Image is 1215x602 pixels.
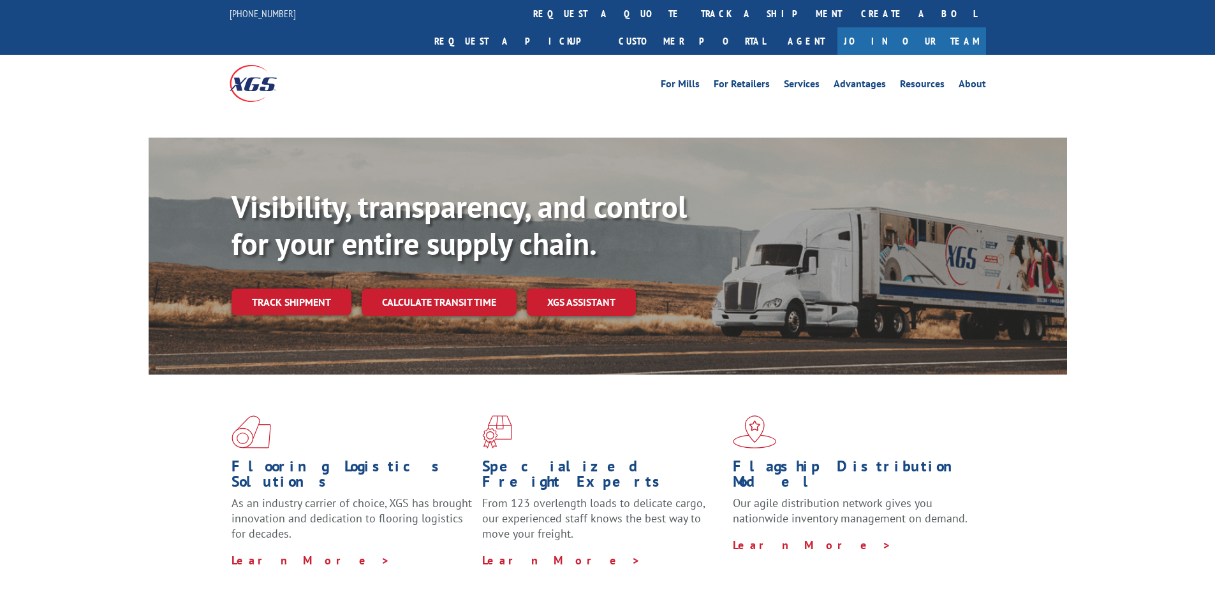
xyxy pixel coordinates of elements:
a: Learn More > [232,553,390,568]
a: Learn More > [733,538,892,552]
span: Our agile distribution network gives you nationwide inventory management on demand. [733,496,968,526]
a: For Mills [661,79,700,93]
a: Advantages [834,79,886,93]
h1: Flooring Logistics Solutions [232,459,473,496]
a: Learn More > [482,553,641,568]
a: Customer Portal [609,27,775,55]
a: Request a pickup [425,27,609,55]
span: As an industry carrier of choice, XGS has brought innovation and dedication to flooring logistics... [232,496,472,541]
b: Visibility, transparency, and control for your entire supply chain. [232,187,687,263]
a: Calculate transit time [362,289,517,316]
a: Join Our Team [837,27,986,55]
a: XGS ASSISTANT [527,289,636,316]
p: From 123 overlength loads to delicate cargo, our experienced staff knows the best way to move you... [482,496,723,552]
a: Resources [900,79,945,93]
h1: Specialized Freight Experts [482,459,723,496]
a: About [959,79,986,93]
img: xgs-icon-total-supply-chain-intelligence-red [232,415,271,448]
a: Services [784,79,820,93]
img: xgs-icon-focused-on-flooring-red [482,415,512,448]
a: Agent [775,27,837,55]
a: [PHONE_NUMBER] [230,7,296,20]
a: For Retailers [714,79,770,93]
h1: Flagship Distribution Model [733,459,974,496]
a: Track shipment [232,289,351,315]
img: xgs-icon-flagship-distribution-model-red [733,415,777,448]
